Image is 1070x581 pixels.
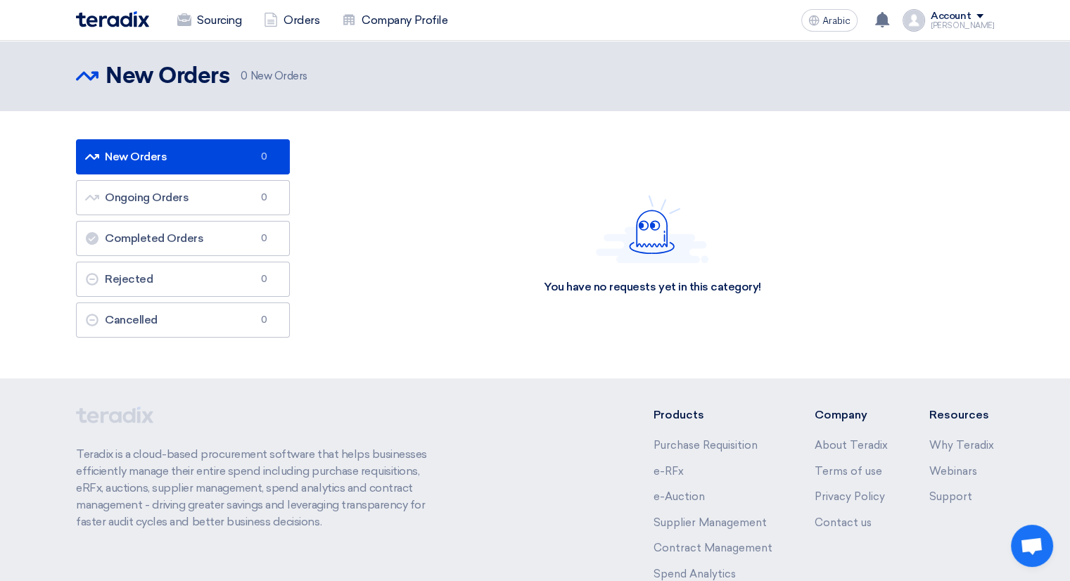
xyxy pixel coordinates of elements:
font: 0 [260,274,267,284]
font: Resources [929,408,989,421]
font: New Orders [250,70,307,82]
font: Company Profile [362,13,447,27]
a: Cancelled0 [76,302,290,338]
a: Contract Management [654,542,772,554]
font: 0 [260,151,267,162]
font: 0 [260,233,267,243]
a: Privacy Policy [814,490,884,503]
a: Ongoing Orders0 [76,180,290,215]
a: Orders [253,5,331,36]
img: Teradix logo [76,11,149,27]
font: Teradix is ​​a cloud-based procurement software that helps businesses efficiently manage their en... [76,447,427,528]
font: [PERSON_NAME] [931,21,994,30]
img: profile_test.png [903,9,925,32]
font: Sourcing [197,13,241,27]
a: Webinars [929,465,977,478]
a: About Teradix [814,439,887,452]
font: You have no requests yet in this category! [544,280,761,293]
font: New Orders [106,65,229,88]
font: New Orders [105,150,167,163]
button: Arabic [801,9,858,32]
a: e-Auction [654,490,705,503]
font: Ongoing Orders [105,191,189,204]
font: Arabic [822,15,851,27]
a: Purchase Requisition [654,439,758,452]
font: Rejected [105,272,153,286]
font: Orders [284,13,319,27]
a: Completed Orders0 [76,221,290,256]
font: 0 [260,314,267,325]
font: Cancelled [105,313,158,326]
a: e-RFx [654,465,684,478]
a: New Orders0 [76,139,290,174]
a: Support [929,490,972,503]
a: Rejected0 [76,262,290,297]
a: Sourcing [166,5,253,36]
font: 0 [260,192,267,203]
font: Completed Orders [105,231,203,245]
div: Open chat [1011,525,1053,567]
a: Contact us [814,516,871,529]
a: Why Teradix [929,439,994,452]
a: Spend Analytics [654,568,736,580]
img: Hello [596,195,708,263]
a: Supplier Management [654,516,767,529]
a: Terms of use [814,465,881,478]
font: Company [814,408,867,421]
font: Products [654,408,704,421]
font: Account [931,10,971,22]
font: 0 [241,70,248,82]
